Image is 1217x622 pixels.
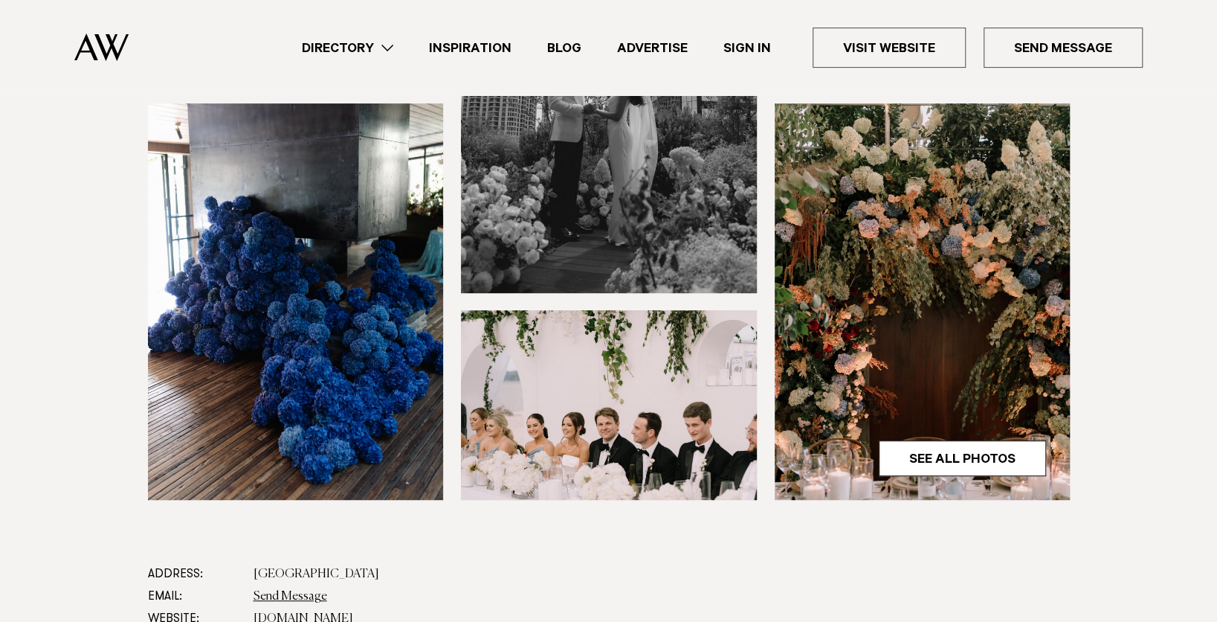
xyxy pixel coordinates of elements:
img: Auckland Weddings Logo [74,33,129,61]
a: Advertise [599,38,706,58]
a: Inspiration [411,38,529,58]
a: Send Message [254,591,327,603]
a: Directory [284,38,411,58]
dt: Email: [148,586,242,608]
a: Blog [529,38,599,58]
dt: Address: [148,563,242,586]
a: See All Photos [879,440,1046,476]
a: Sign In [706,38,789,58]
dd: [GEOGRAPHIC_DATA] [254,563,1070,586]
a: Visit Website [813,28,966,68]
a: Send Message [984,28,1143,68]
